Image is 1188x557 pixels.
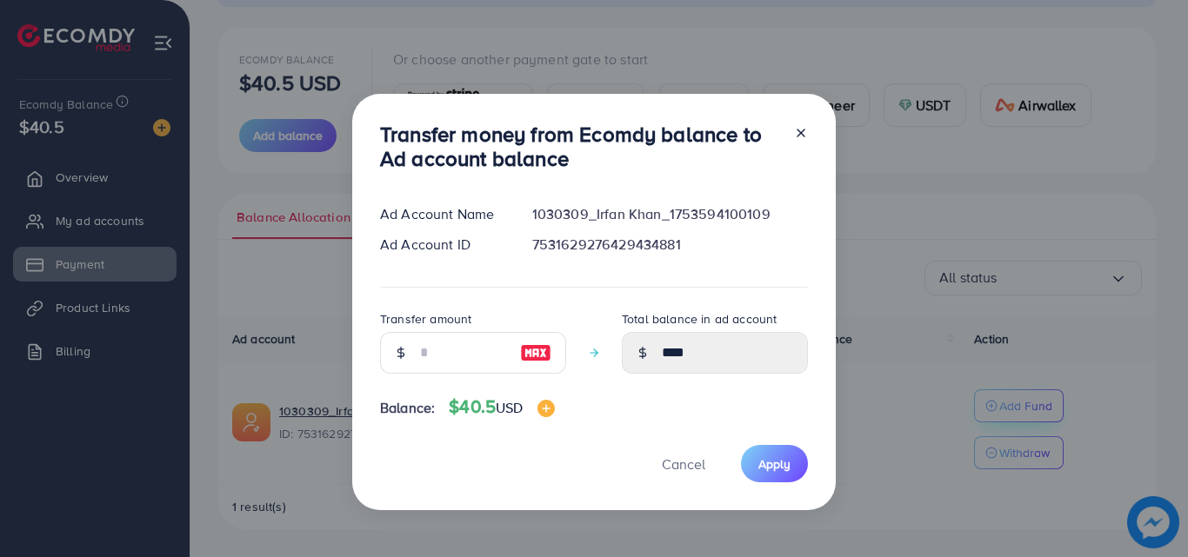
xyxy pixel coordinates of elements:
[380,398,435,418] span: Balance:
[622,310,777,328] label: Total balance in ad account
[741,445,808,482] button: Apply
[640,445,727,482] button: Cancel
[537,400,555,417] img: image
[758,455,791,473] span: Apply
[366,204,518,224] div: Ad Account Name
[518,204,822,224] div: 1030309_Irfan Khan_1753594100109
[662,454,705,474] span: Cancel
[366,235,518,255] div: Ad Account ID
[496,398,523,417] span: USD
[380,310,471,328] label: Transfer amount
[520,342,551,363] img: image
[518,235,822,255] div: 7531629276429434881
[449,396,554,418] h4: $40.5
[380,122,780,172] h3: Transfer money from Ecomdy balance to Ad account balance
